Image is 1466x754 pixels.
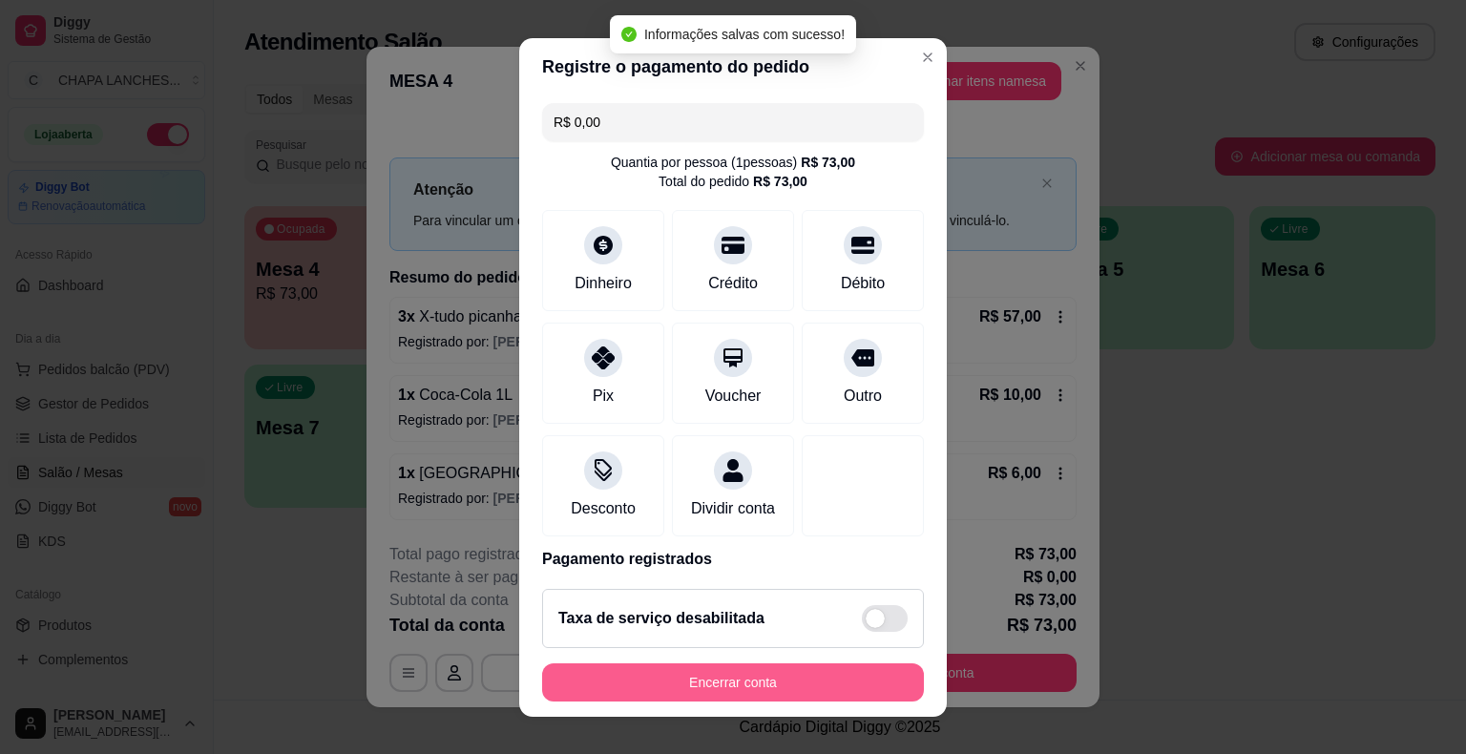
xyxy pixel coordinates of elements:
div: Outro [844,385,882,408]
div: Dinheiro [575,272,632,295]
div: Dividir conta [691,497,775,520]
button: Encerrar conta [542,663,924,702]
div: Quantia por pessoa ( 1 pessoas) [611,153,855,172]
div: Crédito [708,272,758,295]
div: Pix [593,385,614,408]
input: Ex.: hambúrguer de cordeiro [554,103,912,141]
button: Close [912,42,943,73]
header: Registre o pagamento do pedido [519,38,947,95]
div: Débito [841,272,885,295]
div: Desconto [571,497,636,520]
div: R$ 73,00 [753,172,807,191]
span: Informações salvas com sucesso! [644,27,845,42]
div: Voucher [705,385,762,408]
span: check-circle [621,27,637,42]
div: R$ 73,00 [801,153,855,172]
h2: Taxa de serviço desabilitada [558,607,764,630]
p: Pagamento registrados [542,548,924,571]
div: Total do pedido [659,172,807,191]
